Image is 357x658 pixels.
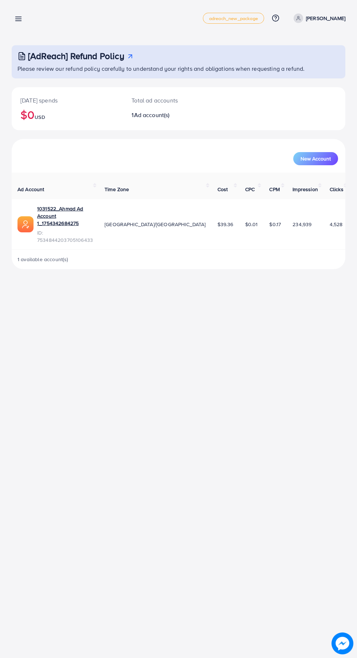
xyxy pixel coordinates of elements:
[105,221,206,228] span: [GEOGRAPHIC_DATA]/[GEOGRAPHIC_DATA]
[105,186,129,193] span: Time Zone
[17,186,44,193] span: Ad Account
[269,221,281,228] span: $0.17
[269,186,279,193] span: CPM
[293,152,338,165] button: New Account
[17,256,68,263] span: 1 available account(s)
[217,186,228,193] span: Cost
[301,156,331,161] span: New Account
[291,13,345,23] a: [PERSON_NAME]
[134,111,170,119] span: Ad account(s)
[17,64,341,73] p: Please review our refund policy carefully to understand your rights and obligations when requesti...
[293,221,311,228] span: 234,939
[245,221,258,228] span: $0.01
[132,112,197,119] h2: 1
[132,96,197,105] p: Total ad accounts
[20,96,114,105] p: [DATE] spends
[20,108,114,121] h2: $0
[28,51,124,61] h3: [AdReach] Refund Policy
[17,216,34,232] img: ic-ads-acc.e4c84228.svg
[330,221,343,228] span: 4,528
[35,113,45,121] span: USD
[37,205,93,227] a: 1031522_Ahmad Ad Account 1_1754342684275
[331,632,353,654] img: image
[293,186,318,193] span: Impression
[37,229,93,244] span: ID: 7534844203705106433
[217,221,234,228] span: $39.36
[330,186,344,193] span: Clicks
[203,13,264,24] a: adreach_new_package
[245,186,255,193] span: CPC
[209,16,258,21] span: adreach_new_package
[306,14,345,23] p: [PERSON_NAME]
